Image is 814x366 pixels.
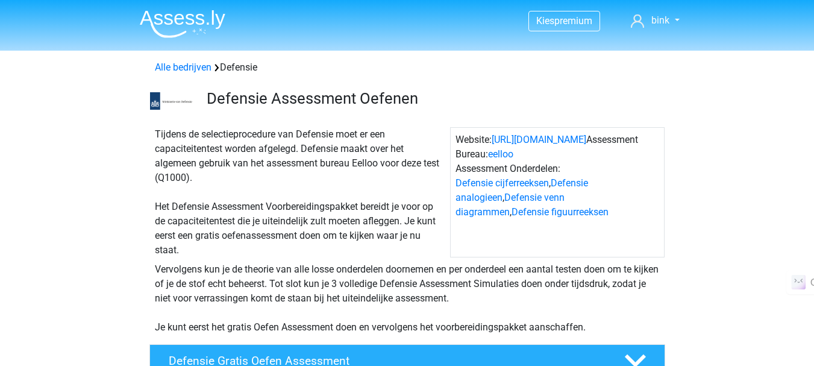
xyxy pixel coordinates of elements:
a: eelloo [488,148,513,160]
span: bink [651,14,669,26]
div: Defensie [150,60,665,75]
span: Kies [536,15,554,27]
a: Kiespremium [529,13,600,29]
a: Defensie venn diagrammen [456,192,565,218]
div: Tijdens de selectieprocedure van Defensie moet er een capaciteitentest worden afgelegd. Defensie ... [150,127,450,257]
a: Alle bedrijven [155,62,211,73]
a: bink [626,13,684,28]
a: [URL][DOMAIN_NAME] [492,134,586,145]
img: Assessly [140,10,225,38]
a: Defensie figuurreeksen [512,206,609,218]
a: Defensie cijferreeksen [456,177,549,189]
a: Defensie analogieen [456,177,588,203]
h3: Defensie Assessment Oefenen [207,89,656,108]
div: Website: Assessment Bureau: Assessment Onderdelen: , , , [450,127,665,257]
div: Vervolgens kun je de theorie van alle losse onderdelen doornemen en per onderdeel een aantal test... [150,262,665,335]
span: premium [554,15,592,27]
